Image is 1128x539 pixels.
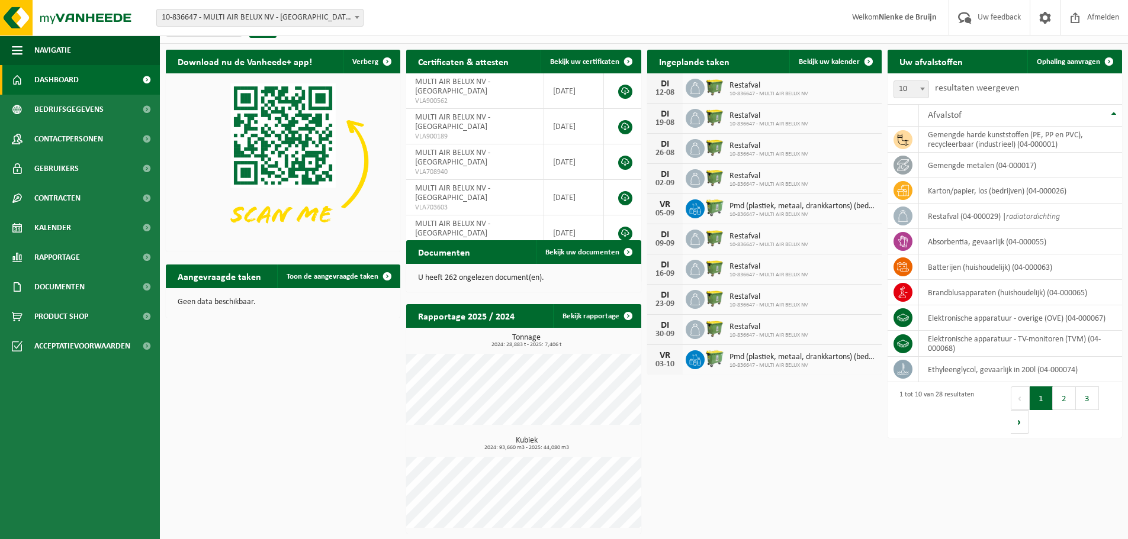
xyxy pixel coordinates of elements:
img: WB-1100-HPE-GN-50 [705,77,725,97]
div: 16-09 [653,270,677,278]
td: restafval (04-000029) | [919,204,1122,229]
span: 10-836647 - MULTI AIR BELUX NV - NAZARETH [157,9,363,26]
p: Geen data beschikbaar. [178,298,388,306]
span: 10-836647 - MULTI AIR BELUX NV [729,151,808,158]
h2: Download nu de Vanheede+ app! [166,50,324,73]
img: WB-1100-HPE-GN-50 [705,258,725,278]
span: 10-836647 - MULTI AIR BELUX NV [729,332,808,339]
button: 2 [1053,386,1076,410]
span: MULTI AIR BELUX NV - [GEOGRAPHIC_DATA] [415,220,490,238]
span: Restafval [729,111,808,121]
span: 10-836647 - MULTI AIR BELUX NV [729,362,876,369]
h2: Ingeplande taken [647,50,741,73]
img: WB-0660-HPE-GN-50 [705,198,725,218]
img: WB-1100-HPE-GN-50 [705,228,725,248]
span: 2024: 93,660 m3 - 2025: 44,080 m3 [412,445,641,451]
div: 30-09 [653,330,677,338]
div: 19-08 [653,119,677,127]
div: DI [653,140,677,149]
span: Product Shop [34,302,88,331]
span: Gebruikers [34,154,79,183]
img: WB-1100-HPE-GN-50 [705,318,725,338]
div: 26-08 [653,149,677,157]
div: DI [653,291,677,300]
button: 3 [1076,386,1099,410]
h2: Aangevraagde taken [166,264,273,288]
span: Pmd (plastiek, metaal, drankkartons) (bedrijven) [729,353,876,362]
span: Contactpersonen [34,124,103,154]
span: Restafval [729,322,808,332]
h2: Documenten [406,240,482,263]
h2: Uw afvalstoffen [888,50,975,73]
span: VLA708940 [415,167,535,177]
h3: Kubiek [412,437,641,451]
button: Previous [1011,386,1030,410]
span: Toon de aangevraagde taken [287,273,378,280]
td: [DATE] [544,73,604,109]
button: 1 [1030,386,1053,410]
a: Bekijk rapportage [553,304,640,328]
a: Ophaling aanvragen [1027,50,1121,73]
span: Dashboard [34,65,79,95]
span: Ophaling aanvragen [1037,58,1100,66]
div: 05-09 [653,209,677,218]
td: elektronische apparatuur - TV-monitoren (TVM) (04-000068) [919,331,1122,357]
span: Restafval [729,262,808,272]
td: karton/papier, los (bedrijven) (04-000026) [919,178,1122,204]
td: [DATE] [544,180,604,215]
span: Acceptatievoorwaarden [34,331,130,361]
div: 12-08 [653,89,677,97]
td: batterijen (huishoudelijk) (04-000063) [919,254,1122,280]
span: Navigatie [34,35,71,65]
span: MULTI AIR BELUX NV - [GEOGRAPHIC_DATA] [415,149,490,167]
div: VR [653,200,677,209]
td: brandblusapparaten (huishoudelijk) (04-000065) [919,280,1122,305]
img: WB-0660-HPE-GN-50 [705,348,725,369]
span: 10-836647 - MULTI AIR BELUX NV [729,91,808,98]
a: Bekijk uw documenten [536,240,640,264]
div: DI [653,79,677,89]
span: VLA900562 [415,96,535,106]
p: U heeft 262 ongelezen document(en). [418,274,629,282]
td: [DATE] [544,144,604,180]
span: Afvalstof [928,111,962,120]
div: DI [653,321,677,330]
span: Bekijk uw documenten [545,248,619,256]
span: Verberg [352,58,378,66]
span: Restafval [729,81,808,91]
h3: Tonnage [412,334,641,348]
span: 10-836647 - MULTI AIR BELUX NV [729,121,808,128]
div: DI [653,170,677,179]
div: 23-09 [653,300,677,308]
label: resultaten weergeven [935,83,1019,93]
img: WB-1100-HPE-GN-50 [705,288,725,308]
span: VLA703603 [415,203,535,212]
div: 03-10 [653,360,677,369]
span: Restafval [729,292,808,302]
td: gemengde harde kunststoffen (PE, PP en PVC), recycleerbaar (industrieel) (04-000001) [919,127,1122,153]
span: Restafval [729,172,808,181]
a: Bekijk uw certificaten [541,50,640,73]
span: Restafval [729,141,808,151]
div: DI [653,109,677,119]
span: 10-836647 - MULTI AIR BELUX NV [729,181,808,188]
img: Download de VHEPlus App [166,73,400,249]
span: Contracten [34,183,81,213]
div: DI [653,230,677,240]
a: Bekijk uw kalender [789,50,880,73]
span: 2024: 28,883 t - 2025: 7,406 t [412,342,641,348]
h2: Certificaten & attesten [406,50,520,73]
td: elektronische apparatuur - overige (OVE) (04-000067) [919,305,1122,331]
span: 10-836647 - MULTI AIR BELUX NV - NAZARETH [156,9,364,27]
button: Next [1011,410,1029,434]
span: 10 [894,81,928,98]
img: WB-1100-HPE-GN-50 [705,167,725,188]
i: radiatordichting [1006,212,1060,221]
span: 10-836647 - MULTI AIR BELUX NV [729,211,876,218]
div: VR [653,351,677,360]
span: MULTI AIR BELUX NV - [GEOGRAPHIC_DATA] [415,184,490,202]
div: 09-09 [653,240,677,248]
span: 10-836647 - MULTI AIR BELUX NV [729,272,808,279]
span: Bedrijfsgegevens [34,95,104,124]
